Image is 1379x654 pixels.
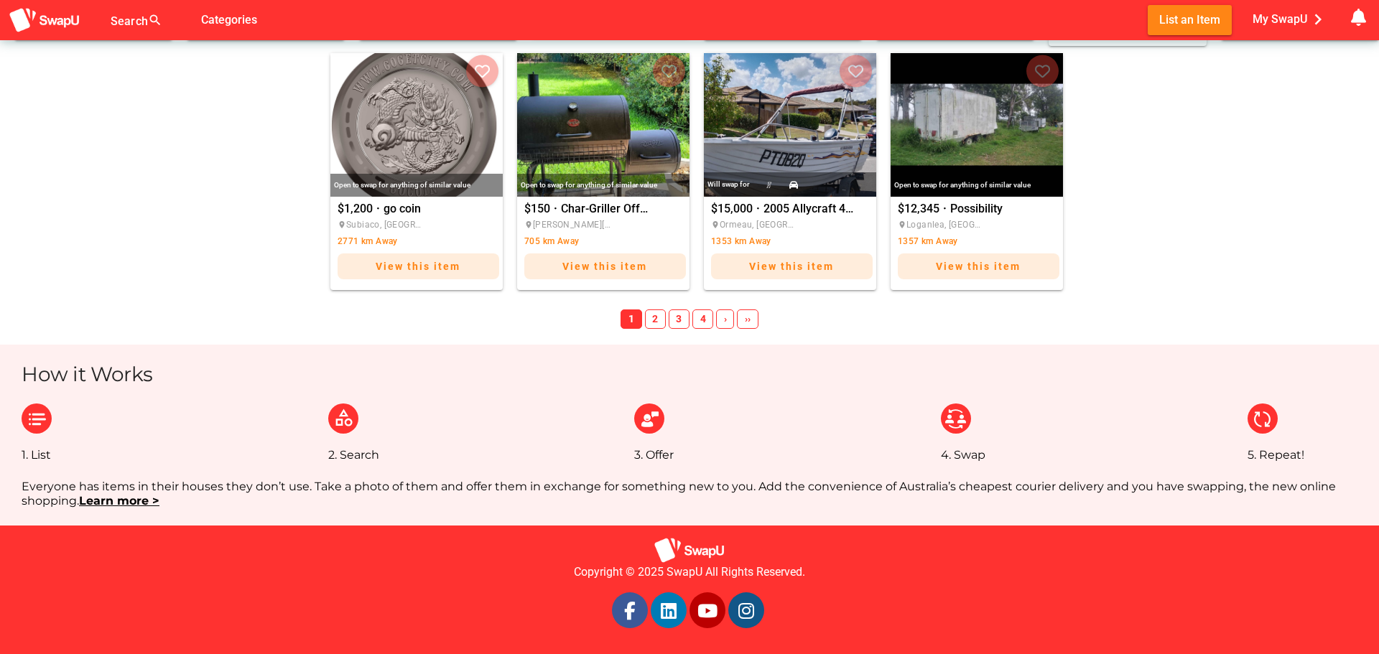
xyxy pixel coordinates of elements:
div: Open to swap for anything of similar value [330,174,503,197]
button: List an Item [1148,5,1232,34]
img: Group%2088.svg [634,403,664,434]
span: Categories [201,8,257,32]
h1: How it Works [22,362,153,386]
div: 3. Offer [634,448,1006,462]
button: Categories [190,5,269,34]
a: Learn more > [79,494,159,508]
img: Group%2090.svg [1248,403,1278,434]
div: 1. List [22,448,393,462]
div: 4. Swap [941,448,1312,462]
span: · [376,200,380,218]
img: aSD8y5uGLpzPJLYTcYcjNu3laj1c05W5KWf0Ds+Za8uybjssssuu+yyyy677LKX2n+PWMSDJ9a87AAAAABJRU5ErkJggg== [9,7,80,34]
span: $150 [524,203,550,215]
span: View this item [562,261,647,272]
span: · [554,200,557,218]
span: My SwapU [1253,9,1329,30]
span: View this item [936,261,1021,272]
a: 1 [621,309,641,330]
span: [PERSON_NAME][GEOGRAPHIC_DATA] [524,218,610,232]
span: $1,200 [338,203,373,215]
i: place [898,220,906,229]
img: Group%2087.svg [328,403,358,434]
span: Subiaco, [GEOGRAPHIC_DATA] [338,218,424,232]
span: $12,345 [898,203,939,215]
div: Char-Griller Offset Smoker [517,53,689,197]
span: · [943,200,947,218]
a: 3 [669,309,689,330]
div: Open to swap for anything of similar value [891,174,1063,197]
span: Ormeau, [GEOGRAPHIC_DATA] [711,218,797,232]
span: Possibility [950,203,1040,215]
i: false [180,11,197,29]
i: place [711,220,720,229]
i: place [524,220,533,229]
span: 705 km Away [524,236,596,246]
span: 1353 km Away [711,236,783,246]
div: Everyone has items in their houses they don’t use. Take a photo of them and offer them in exchang... [22,480,1365,508]
span: Char-Griller Offset Smoker [561,203,651,215]
a: 4 [692,309,713,330]
i: chevron_right [1307,9,1329,30]
span: Loganlea, [GEOGRAPHIC_DATA] [898,218,984,232]
img: Group%2089.svg [941,403,971,434]
img: Group%2086.svg [22,403,52,434]
span: 1357 km Away [898,236,970,246]
button: My SwapU [1249,5,1332,33]
div: 2005 Allycraft 4.45m Runabout [704,53,876,197]
span: go coin [384,203,473,215]
img: aSD8y5uGLpzPJLYTcYcjNu3laj1c05W5KWf0Ds+Za8uybjssssuu+yyyy677LKX2n+PWMSDJ9a87AAAAABJRU5ErkJggg== [654,537,725,564]
span: 2771 km Away [338,236,409,246]
span: Copyright © 2025 SwapU All Rights Reserved. [574,564,805,581]
a: Categories [190,12,269,26]
div: Possibility [891,53,1063,197]
span: List an Item [1159,10,1220,29]
div: 2. Search [328,448,700,462]
span: 2005 Allycraft 4.45m Runabout [763,203,853,215]
div: Open to swap for anything of similar value [517,174,689,197]
span: View this item [749,261,834,272]
span: · [756,200,760,218]
span: View this item [376,261,460,272]
div: go coin [330,53,503,197]
i: place [338,220,346,229]
a: › [716,309,734,330]
a: 2 [645,309,666,330]
span: $15,000 [711,203,753,215]
a: ›› [737,309,758,330]
div: Will swap for [707,177,750,192]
